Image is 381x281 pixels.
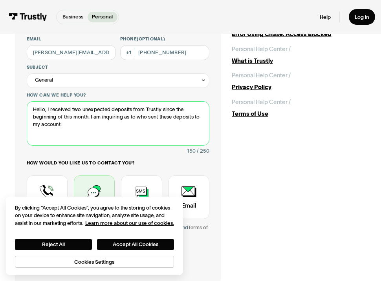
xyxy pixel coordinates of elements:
[187,147,196,156] div: 150
[232,57,366,66] div: What is Trustly
[58,12,88,22] a: Business
[355,14,369,20] div: Log in
[27,73,210,88] div: General
[27,45,116,60] input: alex@mail.com
[6,197,183,275] div: Cookie banner
[232,109,366,119] div: Terms of Use
[232,30,366,39] div: Error Using Chase: Access Blocked
[62,13,83,21] p: Business
[92,13,113,21] p: Personal
[349,9,375,25] a: Log in
[27,92,210,98] label: How can we help you?
[15,256,174,268] button: Cookies Settings
[15,239,92,250] button: Reject All
[232,71,366,92] a: Personal Help Center /Privacy Policy
[320,14,331,20] a: Help
[232,98,291,107] div: Personal Help Center /
[232,98,366,119] a: Personal Help Center /Terms of Use
[9,13,48,21] img: Trustly Logo
[88,12,117,22] a: Personal
[97,239,174,250] button: Accept All Cookies
[35,76,53,85] div: General
[137,36,165,41] span: (Optional)
[120,45,209,60] input: (555) 555-5555
[15,204,174,227] div: By clicking “Accept All Cookies”, you agree to the storing of cookies on your device to enhance s...
[27,8,210,273] form: Contact Trustly Support
[232,83,366,92] div: Privacy Policy
[27,36,116,42] label: Email
[197,147,209,156] div: / 250
[15,204,174,268] div: Privacy
[232,71,291,80] div: Personal Help Center /
[232,45,366,66] a: Personal Help Center /What is Trustly
[27,64,210,70] label: Subject
[27,160,210,166] label: How would you like us to contact you?
[232,45,291,54] div: Personal Help Center /
[85,220,174,226] a: More information about your privacy, opens in a new tab
[120,36,209,42] label: Phone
